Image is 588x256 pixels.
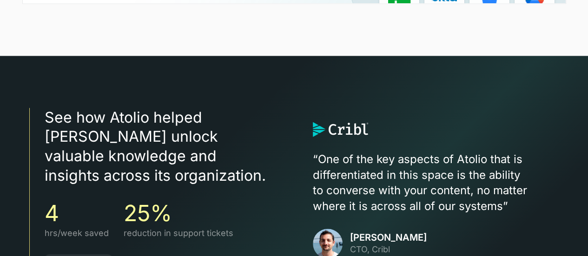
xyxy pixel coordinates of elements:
[542,211,588,256] div: Widget de chat
[124,227,233,239] p: reduction in support tickets
[350,232,427,243] h3: [PERSON_NAME]
[350,243,427,256] p: CTO, Cribl
[542,211,588,256] iframe: Chat Widget
[45,227,109,239] p: hrs/week saved
[313,122,368,137] img: logo
[45,108,275,185] h3: See how Atolio helped [PERSON_NAME] unlock valuable knowledge and insights across its organization.
[124,200,233,227] h3: 25%
[45,200,109,227] h3: 4
[313,151,559,214] p: “One of the key aspects of Atolio that is differentiated in this space is the ability to converse...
